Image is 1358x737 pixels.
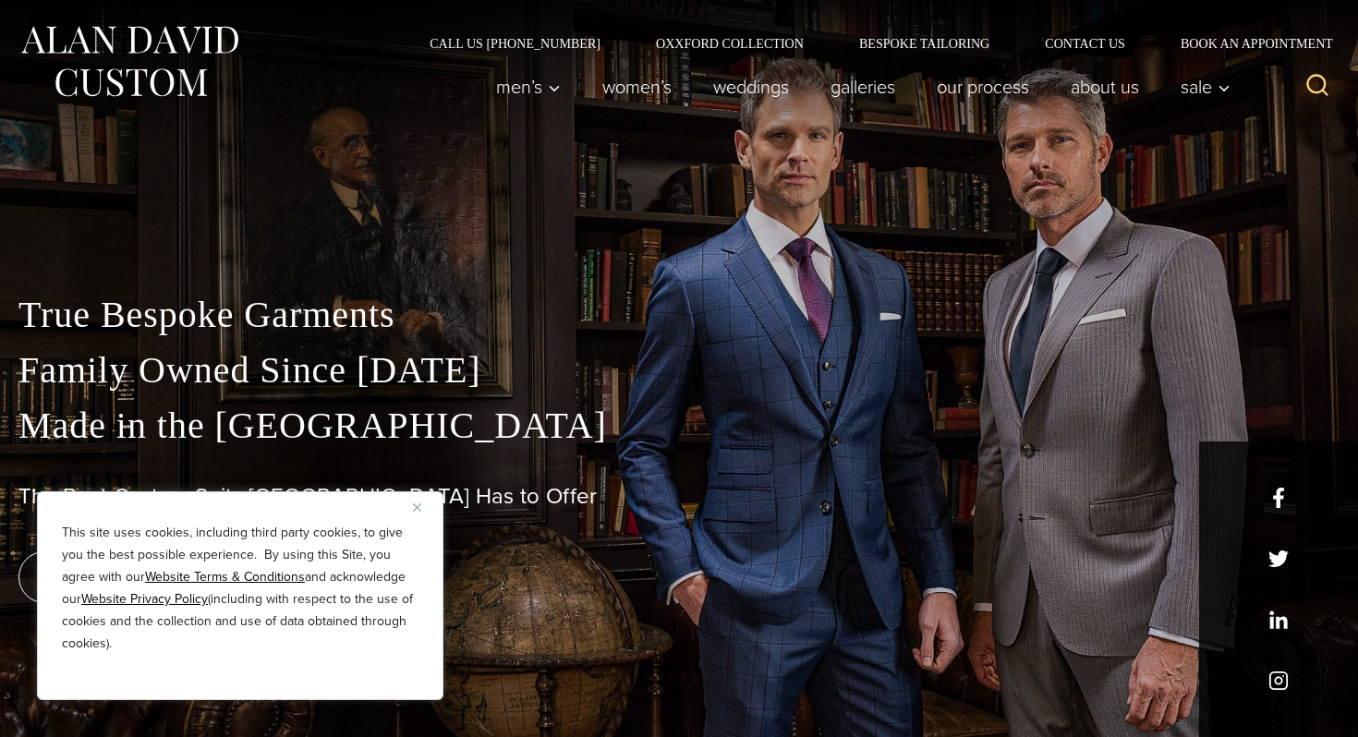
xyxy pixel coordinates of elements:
a: Call Us [PHONE_NUMBER] [402,37,628,50]
a: Galleries [810,68,916,105]
img: Close [413,503,421,512]
a: About Us [1050,68,1160,105]
img: Alan David Custom [18,20,240,103]
a: Website Privacy Policy [81,589,208,609]
a: Women’s [582,68,693,105]
a: Website Terms & Conditions [145,567,305,586]
button: View Search Form [1295,65,1340,109]
p: True Bespoke Garments Family Owned Since [DATE] Made in the [GEOGRAPHIC_DATA] [18,287,1340,453]
span: Men’s [496,78,561,96]
a: book an appointment [18,551,277,603]
button: Close [413,496,435,518]
h1: The Best Custom Suits [GEOGRAPHIC_DATA] Has to Offer [18,483,1340,510]
a: Our Process [916,68,1050,105]
nav: Secondary Navigation [402,37,1340,50]
a: Contact Us [1017,37,1153,50]
a: Book an Appointment [1153,37,1340,50]
nav: Primary Navigation [476,68,1241,105]
a: weddings [693,68,810,105]
a: Bespoke Tailoring [831,37,1017,50]
a: Oxxford Collection [628,37,831,50]
span: Sale [1181,78,1231,96]
p: This site uses cookies, including third party cookies, to give you the best possible experience. ... [62,522,418,655]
